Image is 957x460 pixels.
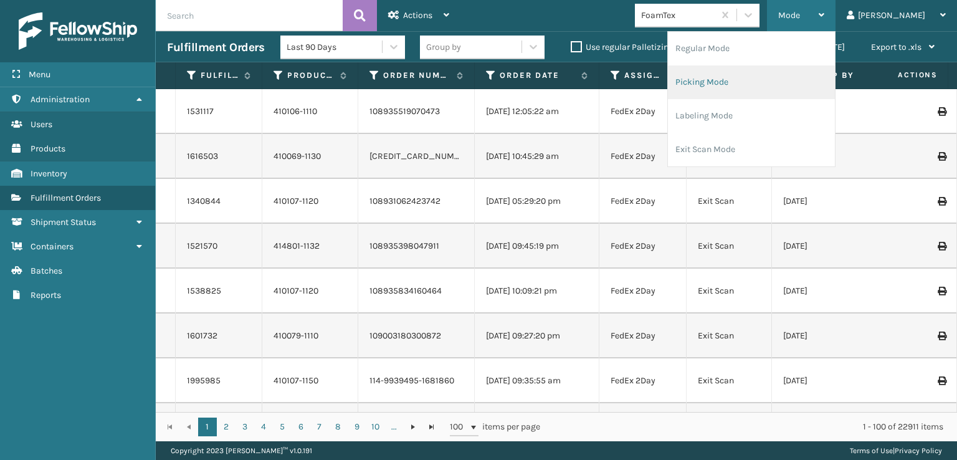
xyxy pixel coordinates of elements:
[599,179,687,224] td: FedEx 2Day
[668,65,835,99] li: Picking Mode
[274,151,321,161] a: 410069-1130
[687,179,772,224] td: Exit Scan
[292,418,310,436] a: 6
[687,314,772,358] td: Exit Scan
[475,89,599,134] td: [DATE] 12:05:22 am
[426,41,461,54] div: Group by
[358,358,475,403] td: 114-9939495-1681860
[274,241,320,251] a: 414801-1132
[31,241,74,252] span: Containers
[599,134,687,179] td: FedEx 2Day
[31,94,90,105] span: Administration
[772,224,897,269] td: [DATE]
[19,12,137,50] img: logo
[171,441,312,460] p: Copyright 2023 [PERSON_NAME]™ v 1.0.191
[778,10,800,21] span: Mode
[938,332,945,340] i: Print Label
[772,403,897,448] td: [DATE]
[403,10,432,21] span: Actions
[859,65,945,85] span: Actions
[31,119,52,130] span: Users
[422,418,441,436] a: Go to the last page
[187,375,221,387] a: 1995985
[599,403,687,448] td: FedEx 2Day
[187,195,221,208] a: 1340844
[475,134,599,179] td: [DATE] 10:45:29 am
[383,70,450,81] label: Order Number
[668,133,835,166] li: Exit Scan Mode
[772,358,897,403] td: [DATE]
[500,70,575,81] label: Order Date
[938,287,945,295] i: Print Label
[450,418,541,436] span: items per page
[358,224,475,269] td: 108935398047911
[427,422,437,432] span: Go to the last page
[31,143,65,154] span: Products
[668,32,835,65] li: Regular Mode
[236,418,254,436] a: 3
[274,196,318,206] a: 410107-1120
[310,418,329,436] a: 7
[358,89,475,134] td: 108935519070473
[687,403,772,448] td: Exit Scan
[938,107,945,116] i: Print Label
[871,42,921,52] span: Export to .xls
[254,418,273,436] a: 4
[624,70,662,81] label: Assigned Carrier Service
[187,240,217,252] a: 1521570
[772,314,897,358] td: [DATE]
[167,40,264,55] h3: Fulfillment Orders
[187,330,217,342] a: 1601732
[571,42,698,52] label: Use regular Palletizing mode
[358,179,475,224] td: 108931062423742
[187,285,221,297] a: 1538825
[358,403,475,448] td: 108931370259549
[475,179,599,224] td: [DATE] 05:29:20 pm
[187,150,218,163] a: 1616503
[938,152,945,161] i: Print Label
[217,418,236,436] a: 2
[358,314,475,358] td: 109003180300872
[475,403,599,448] td: [DATE] 09:53:18 am
[668,99,835,133] li: Labeling Mode
[938,376,945,385] i: Print Label
[358,134,475,179] td: [CREDIT_CARD_NUMBER]
[31,290,61,300] span: Reports
[599,89,687,134] td: FedEx 2Day
[599,358,687,403] td: FedEx 2Day
[895,446,942,455] a: Privacy Policy
[31,168,67,179] span: Inventory
[198,418,217,436] a: 1
[385,418,404,436] a: ...
[599,269,687,314] td: FedEx 2Day
[31,266,62,276] span: Batches
[404,418,422,436] a: Go to the next page
[348,418,366,436] a: 9
[687,358,772,403] td: Exit Scan
[274,285,318,296] a: 410107-1120
[475,269,599,314] td: [DATE] 10:09:21 pm
[687,224,772,269] td: Exit Scan
[772,269,897,314] td: [DATE]
[274,375,318,386] a: 410107-1150
[31,193,101,203] span: Fulfillment Orders
[31,217,96,228] span: Shipment Status
[287,70,334,81] label: Product SKU
[938,242,945,251] i: Print Label
[366,418,385,436] a: 10
[29,69,50,80] span: Menu
[201,70,238,81] label: Fulfillment Order Id
[274,106,317,117] a: 410106-1110
[475,224,599,269] td: [DATE] 09:45:19 pm
[358,269,475,314] td: 108935834160464
[329,418,348,436] a: 8
[408,422,418,432] span: Go to the next page
[475,358,599,403] td: [DATE] 09:35:55 am
[558,421,943,433] div: 1 - 100 of 22911 items
[599,314,687,358] td: FedEx 2Day
[938,197,945,206] i: Print Label
[187,105,214,118] a: 1531117
[599,224,687,269] td: FedEx 2Day
[641,9,715,22] div: FoamTex
[850,446,893,455] a: Terms of Use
